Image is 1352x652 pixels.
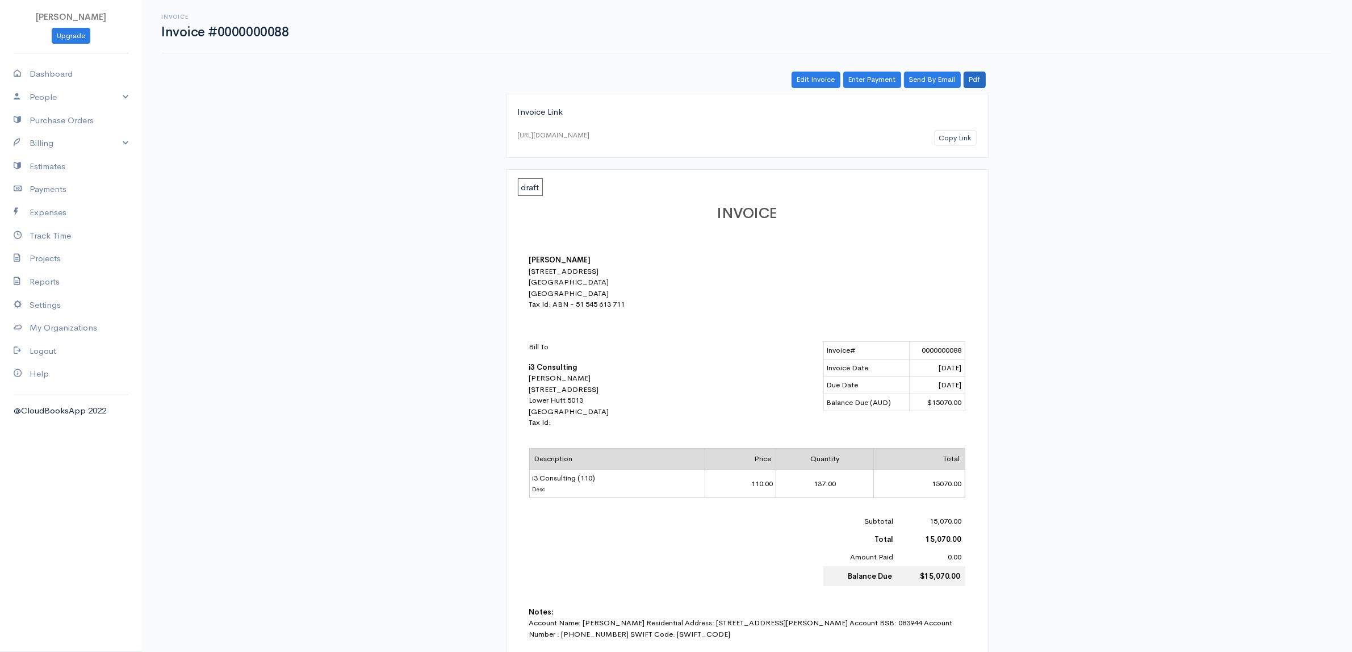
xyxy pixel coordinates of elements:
td: Invoice Date [823,359,909,377]
td: Amount Paid [823,548,897,566]
a: Pdf [964,72,986,88]
td: Balance Due (AUD) [823,394,909,411]
a: Enter Payment [843,72,901,88]
td: Price [705,449,776,470]
b: Notes: [529,607,554,617]
td: Total [874,449,965,470]
b: Total [874,534,893,544]
h6: Invoice [161,14,288,20]
span: draft [518,178,543,196]
a: Edit Invoice [792,72,840,88]
button: Copy Link [934,130,977,147]
a: Upgrade [52,28,90,44]
td: $15,070.00 [897,566,965,587]
div: Account Name: [PERSON_NAME] Residential Address: [STREET_ADDRESS][PERSON_NAME] Account BSB: 08394... [529,607,965,640]
td: 0.00 [897,548,965,566]
td: 15,070.00 [897,512,965,530]
td: i3 Consulting (110) [529,469,705,498]
td: Quantity [776,449,874,470]
td: Description [529,449,705,470]
td: 15070.00 [874,469,965,498]
b: i3 Consulting [529,362,578,372]
div: @CloudBooksApp 2022 [14,404,128,417]
div: Invoice Link [518,106,977,119]
h1: Invoice #0000000088 [161,25,288,39]
td: Invoice# [823,342,909,360]
span: Desc [533,486,546,493]
p: Bill To [529,341,728,353]
div: [PERSON_NAME] [STREET_ADDRESS] Lower Hutt 5013 [GEOGRAPHIC_DATA] Tax Id: [529,341,728,428]
td: Balance Due [823,566,897,587]
td: 137.00 [776,469,874,498]
td: 110.00 [705,469,776,498]
td: [DATE] [909,359,965,377]
b: [PERSON_NAME] [529,255,591,265]
td: $15070.00 [909,394,965,411]
b: 15,070.00 [926,534,962,544]
div: [URL][DOMAIN_NAME] [518,130,590,140]
h1: INVOICE [529,206,965,222]
td: 0000000088 [909,342,965,360]
span: [PERSON_NAME] [36,11,106,22]
a: Send By Email [904,72,961,88]
td: [DATE] [909,377,965,394]
td: Due Date [823,377,909,394]
div: [STREET_ADDRESS] [GEOGRAPHIC_DATA] [GEOGRAPHIC_DATA] Tax Id: ABN - 51 545 613 711 [529,266,728,310]
td: Subtotal [823,512,897,530]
